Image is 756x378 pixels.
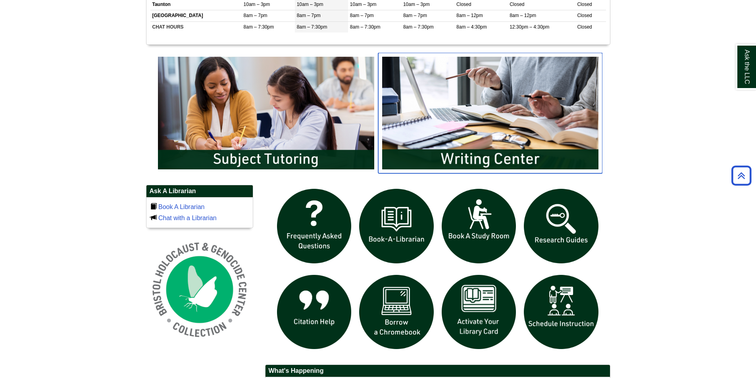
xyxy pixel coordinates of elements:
a: Chat with a Librarian [158,215,217,221]
span: 8am – 7pm [403,13,427,18]
img: Borrow a chromebook icon links to the borrow a chromebook web page [355,271,438,353]
td: [GEOGRAPHIC_DATA] [150,10,242,21]
span: 10am – 3pm [297,2,323,7]
span: 8am – 12pm [510,13,536,18]
h2: What's Happening [265,365,610,377]
span: 8am – 7pm [297,13,321,18]
span: 8am – 12pm [456,13,483,18]
span: 12:30pm – 4:30pm [510,24,549,30]
span: 8am – 7:30pm [403,24,434,30]
img: activate Library Card icon links to form to activate student ID into library card [438,271,520,353]
div: slideshow [273,185,602,357]
a: Back to Top [729,170,754,181]
span: 8am – 7pm [350,13,374,18]
img: Book a Librarian icon links to book a librarian web page [355,185,438,267]
span: 8am – 4:30pm [456,24,487,30]
img: frequently asked questions [273,185,356,267]
span: Closed [577,13,592,18]
span: Closed [456,2,471,7]
span: 10am – 3pm [350,2,377,7]
img: Writing Center Information [378,53,602,173]
span: 8am – 7:30pm [350,24,381,30]
img: For faculty. Schedule Library Instruction icon links to form. [520,271,602,353]
td: CHAT HOURS [150,21,242,33]
img: Holocaust and Genocide Collection [146,236,253,343]
div: slideshow [154,53,602,177]
span: 10am – 3pm [403,2,430,7]
span: 8am – 7:30pm [297,24,327,30]
img: citation help icon links to citation help guide page [273,271,356,353]
h2: Ask A Librarian [146,185,253,198]
img: Subject Tutoring Information [154,53,378,173]
span: Closed [577,2,592,7]
img: book a study room icon links to book a study room web page [438,185,520,267]
span: 8am – 7pm [244,13,267,18]
span: 8am – 7:30pm [244,24,274,30]
img: Research Guides icon links to research guides web page [520,185,602,267]
span: Closed [510,2,524,7]
span: 10am – 3pm [244,2,270,7]
a: Book A Librarian [158,203,205,210]
span: Closed [577,24,592,30]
